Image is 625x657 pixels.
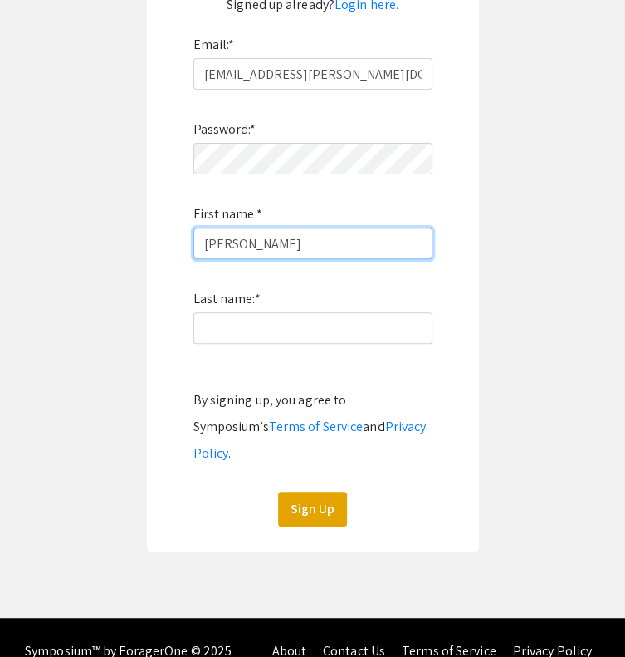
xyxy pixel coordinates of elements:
label: Password: [193,116,256,143]
label: First name: [193,201,262,228]
label: Last name: [193,286,261,312]
div: By signing up, you agree to Symposium’s and . [193,387,432,467]
label: Email: [193,32,235,58]
iframe: Chat [12,582,71,645]
button: Sign Up [278,492,347,527]
a: Terms of Service [269,418,364,435]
